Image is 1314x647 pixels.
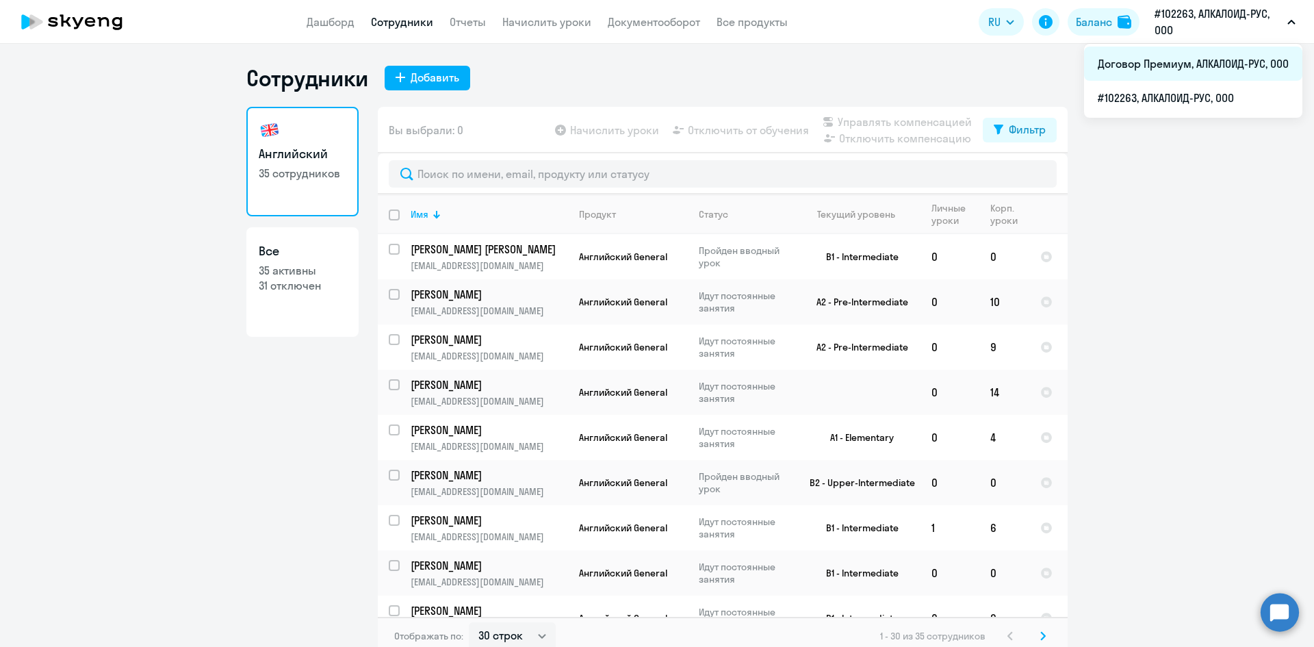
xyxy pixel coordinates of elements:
div: Корп. уроки [990,202,1018,227]
button: Добавить [385,66,470,90]
a: [PERSON_NAME] [411,468,567,483]
a: [PERSON_NAME] [411,332,567,347]
p: [PERSON_NAME] [PERSON_NAME] [411,242,565,257]
div: Имя [411,208,428,220]
td: 14 [979,370,1029,415]
td: A2 - Pre-Intermediate [793,279,920,325]
td: 0 [979,550,1029,596]
a: Сотрудники [371,15,433,29]
td: 9 [979,325,1029,370]
p: [EMAIL_ADDRESS][DOMAIN_NAME] [411,305,567,317]
div: Личные уроки [931,202,979,227]
p: Пройден вводный урок [699,470,793,495]
td: 0 [979,460,1029,505]
p: [EMAIL_ADDRESS][DOMAIN_NAME] [411,440,567,453]
a: [PERSON_NAME] [411,377,567,392]
h3: Все [259,242,346,260]
p: Идут постоянные занятия [699,606,793,631]
p: Идут постоянные занятия [699,561,793,585]
div: Продукт [579,208,687,220]
td: 0 [920,279,979,325]
a: [PERSON_NAME] [411,603,567,618]
span: Английский General [579,477,667,489]
p: [PERSON_NAME] [411,332,565,347]
div: Текущий уровень [817,208,895,220]
p: [PERSON_NAME] [411,377,565,392]
td: 1 [920,505,979,550]
a: [PERSON_NAME] [PERSON_NAME] [411,242,567,257]
span: Английский General [579,251,667,263]
p: Идут постоянные занятия [699,516,793,540]
a: Все продукты [717,15,788,29]
p: Пройден вводный урок [699,244,793,269]
p: [PERSON_NAME] [411,422,565,437]
p: Идут постоянные занятия [699,290,793,314]
button: #102263, АЛКАЛОИД-РУС, ООО [1148,5,1302,38]
td: 0 [979,234,1029,279]
p: Идут постоянные занятия [699,335,793,359]
div: Продукт [579,208,616,220]
td: 0 [920,370,979,415]
span: Английский General [579,431,667,444]
p: 35 сотрудников [259,166,346,181]
td: B1 - Intermediate [793,505,920,550]
p: Идут постоянные занятия [699,380,793,405]
span: Английский General [579,296,667,308]
div: Статус [699,208,728,220]
td: B1 - Intermediate [793,596,920,641]
p: [EMAIL_ADDRESS][DOMAIN_NAME] [411,350,567,362]
a: Начислить уроки [502,15,591,29]
p: [PERSON_NAME] [411,558,565,573]
td: 0 [920,550,979,596]
span: Английский General [579,341,667,353]
div: Фильтр [1009,121,1046,138]
div: Статус [699,208,793,220]
p: [EMAIL_ADDRESS][DOMAIN_NAME] [411,485,567,498]
a: [PERSON_NAME] [411,513,567,528]
p: [EMAIL_ADDRESS][DOMAIN_NAME] [411,576,567,588]
button: RU [979,8,1024,36]
td: 10 [979,279,1029,325]
td: B2 - Upper-Intermediate [793,460,920,505]
td: B1 - Intermediate [793,550,920,596]
p: [PERSON_NAME] [411,287,565,302]
a: [PERSON_NAME] [411,422,567,437]
button: Фильтр [983,118,1057,142]
p: 35 активны [259,263,346,278]
td: 0 [920,460,979,505]
img: english [259,119,281,141]
h3: Английский [259,145,346,163]
td: 0 [920,596,979,641]
a: Документооборот [608,15,700,29]
p: #102263, АЛКАЛОИД-РУС, ООО [1155,5,1282,38]
td: 0 [920,234,979,279]
input: Поиск по имени, email, продукту или статусу [389,160,1057,188]
span: 1 - 30 из 35 сотрудников [880,630,985,642]
td: 4 [979,415,1029,460]
p: [EMAIL_ADDRESS][DOMAIN_NAME] [411,395,567,407]
td: A2 - Pre-Intermediate [793,325,920,370]
span: Английский General [579,386,667,398]
p: [EMAIL_ADDRESS][DOMAIN_NAME] [411,531,567,543]
td: 0 [920,415,979,460]
div: Добавить [411,69,459,86]
p: [EMAIL_ADDRESS][DOMAIN_NAME] [411,259,567,272]
span: Английский General [579,522,667,534]
td: 0 [920,325,979,370]
span: Отображать по: [394,630,463,642]
a: Все35 активны31 отключен [246,227,359,337]
div: Имя [411,208,567,220]
div: Баланс [1076,14,1112,30]
span: Вы выбрали: 0 [389,122,463,138]
p: 31 отключен [259,278,346,293]
span: Английский General [579,567,667,579]
a: Английский35 сотрудников [246,107,359,216]
p: [PERSON_NAME] [411,468,565,483]
p: [PERSON_NAME] [411,513,565,528]
a: Отчеты [450,15,486,29]
h1: Сотрудники [246,64,368,92]
a: [PERSON_NAME] [411,558,567,573]
td: 6 [979,505,1029,550]
button: Балансbalance [1068,8,1139,36]
img: balance [1118,15,1131,29]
